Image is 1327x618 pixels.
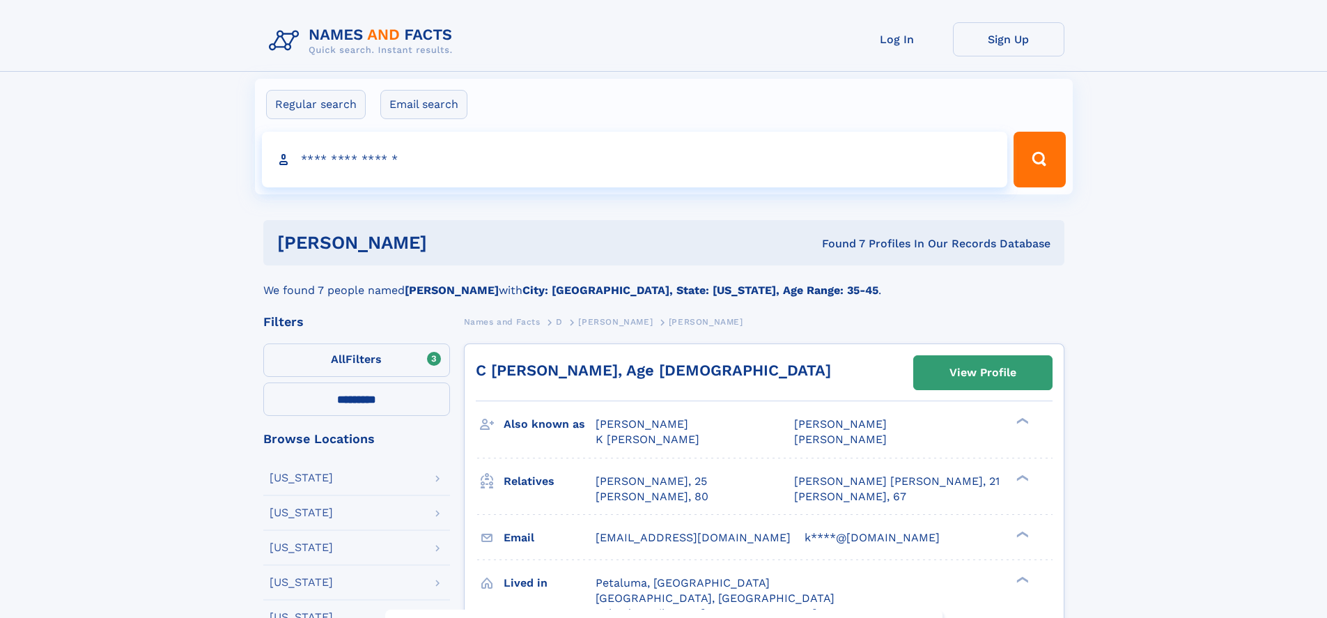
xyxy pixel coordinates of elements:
[841,22,953,56] a: Log In
[1013,530,1030,539] div: ❯
[794,417,887,431] span: [PERSON_NAME]
[405,284,499,297] b: [PERSON_NAME]
[464,313,541,330] a: Names and Facts
[504,526,596,550] h3: Email
[270,577,333,588] div: [US_STATE]
[263,316,450,328] div: Filters
[504,470,596,493] h3: Relatives
[266,90,366,119] label: Regular search
[263,433,450,445] div: Browse Locations
[270,507,333,518] div: [US_STATE]
[794,474,1000,489] a: [PERSON_NAME] [PERSON_NAME], 21
[504,412,596,436] h3: Also known as
[914,356,1052,389] a: View Profile
[263,343,450,377] label: Filters
[596,474,707,489] a: [PERSON_NAME], 25
[556,313,563,330] a: D
[331,353,346,366] span: All
[596,531,791,544] span: [EMAIL_ADDRESS][DOMAIN_NAME]
[596,489,708,504] a: [PERSON_NAME], 80
[596,576,770,589] span: Petaluma, [GEOGRAPHIC_DATA]
[949,357,1016,389] div: View Profile
[794,433,887,446] span: [PERSON_NAME]
[277,234,625,252] h1: [PERSON_NAME]
[262,132,1008,187] input: search input
[1013,575,1030,584] div: ❯
[263,265,1064,299] div: We found 7 people named with .
[669,317,743,327] span: [PERSON_NAME]
[476,362,831,379] a: C [PERSON_NAME], Age [DEMOGRAPHIC_DATA]
[578,313,653,330] a: [PERSON_NAME]
[794,489,906,504] a: [PERSON_NAME], 67
[578,317,653,327] span: [PERSON_NAME]
[270,472,333,484] div: [US_STATE]
[953,22,1064,56] a: Sign Up
[380,90,467,119] label: Email search
[270,542,333,553] div: [US_STATE]
[1013,473,1030,482] div: ❯
[596,592,835,605] span: [GEOGRAPHIC_DATA], [GEOGRAPHIC_DATA]
[1013,417,1030,426] div: ❯
[522,284,878,297] b: City: [GEOGRAPHIC_DATA], State: [US_STATE], Age Range: 35-45
[1014,132,1065,187] button: Search Button
[263,22,464,60] img: Logo Names and Facts
[596,433,699,446] span: K [PERSON_NAME]
[596,417,688,431] span: [PERSON_NAME]
[556,317,563,327] span: D
[504,571,596,595] h3: Lived in
[624,236,1050,252] div: Found 7 Profiles In Our Records Database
